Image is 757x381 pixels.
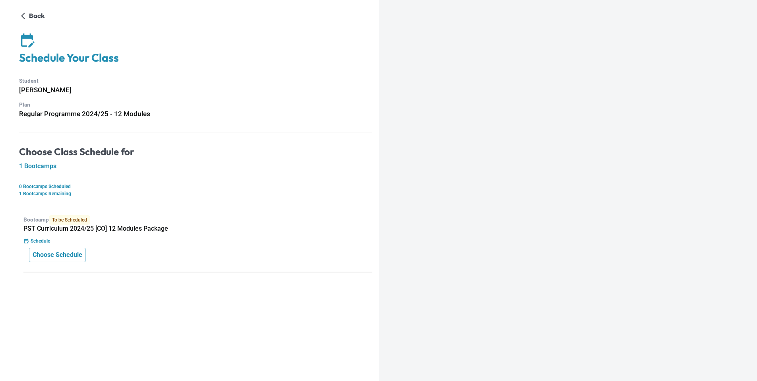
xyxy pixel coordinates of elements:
[29,11,45,21] p: Back
[19,85,372,95] h6: [PERSON_NAME]
[29,248,86,262] button: Choose Schedule
[19,10,48,22] button: Back
[19,51,372,65] h4: Schedule Your Class
[23,225,372,233] h5: PST Curriculum 2024/25 [CO] 12 Modules Package
[19,109,372,119] h6: Regular Programme 2024/25 - 12 Modules
[31,237,50,245] p: Schedule
[19,146,372,158] h4: Choose Class Schedule for
[49,215,90,225] span: To be Scheduled
[19,162,372,170] h5: 1 Bootcamps
[19,77,372,85] p: Student
[19,183,372,190] p: 0 Bootcamps Scheduled
[33,250,82,260] p: Choose Schedule
[19,101,372,109] p: Plan
[23,215,372,225] p: Bootcamp
[19,190,372,197] p: 1 Bootcamps Remaining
